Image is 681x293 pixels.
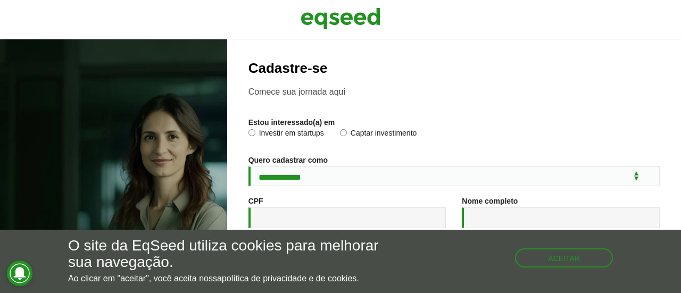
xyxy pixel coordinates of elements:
h5: O site da EqSeed utiliza cookies para melhorar sua navegação. [68,238,395,271]
h2: Cadastre-se [248,61,660,76]
input: Investir em startups [248,129,255,136]
p: Ao clicar em "aceitar", você aceita nossa . [68,273,395,283]
label: Quero cadastrar como [248,156,328,164]
p: Comece sua jornada aqui [248,87,660,97]
a: política de privacidade e de cookies [222,274,357,283]
input: Captar investimento [340,129,347,136]
img: EqSeed Logo [301,5,380,32]
button: Aceitar [515,248,613,267]
label: Estou interessado(a) em [248,119,335,126]
label: Nome completo [462,197,518,205]
label: Investir em startups [248,129,324,140]
label: CPF [248,197,263,205]
label: Captar investimento [340,129,417,140]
